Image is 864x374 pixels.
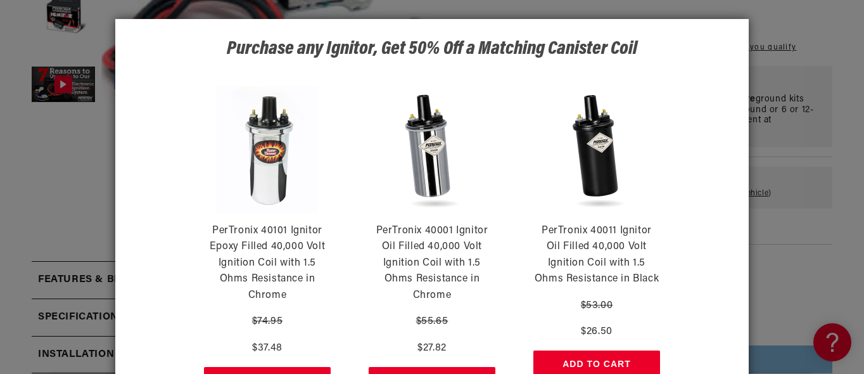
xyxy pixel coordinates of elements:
[204,340,331,357] p: $37.48
[533,223,660,288] p: PerTronix 40011 Ignitor Oil Filled 40,000 Volt Ignition Coil with 1.5 Ohms Resistance in Black
[533,324,660,340] p: $26.50
[217,86,318,213] img: 40101 - 40,000 volt epoxy filled canister coils
[581,300,613,311] s: $53.00
[227,41,637,58] h2: Purchase any Ignitor, Get 50% Off a Matching Canister Coil
[252,316,283,326] s: $74.95
[204,223,331,304] p: PerTronix 40101 Ignitor Epoxy Filled 40,000 Volt Ignition Coil with 1.5 Ohms Resistance in Chrome
[416,316,448,326] s: $55.65
[369,340,495,357] p: $27.82
[369,223,495,304] p: PerTronix 40001 Ignitor Oil Filled 40,000 Volt Ignition Coil with 1.5 Ohms Resistance in Chrome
